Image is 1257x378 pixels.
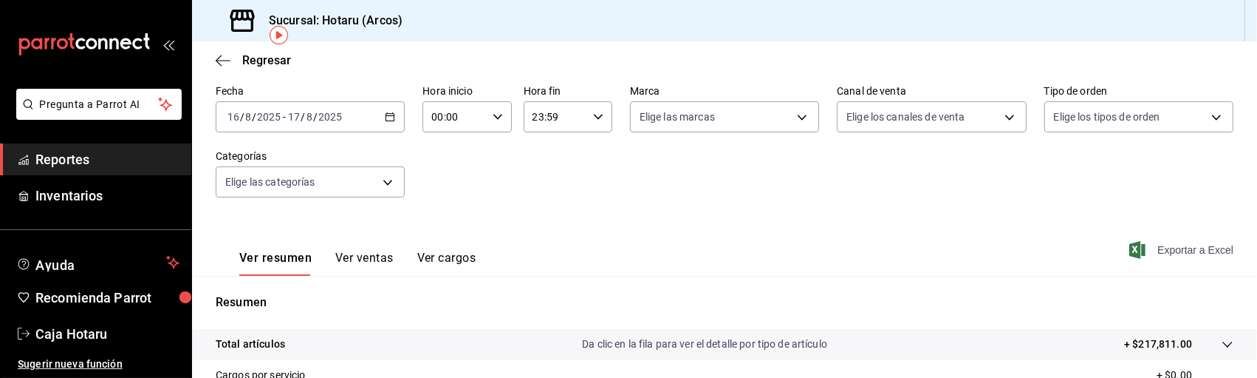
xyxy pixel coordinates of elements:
input: -- [244,111,252,123]
p: Da clic en la fila para ver el detalle por tipo de artículo [582,337,827,352]
label: Hora fin [524,87,612,97]
p: Total artículos [216,337,285,352]
label: Canal de venta [837,87,1026,97]
label: Hora inicio [422,87,511,97]
span: Caja Hotaru [35,324,179,344]
span: / [252,111,256,123]
button: Ver cargos [417,251,476,276]
p: Resumen [216,294,1233,311]
span: Elige las marcas [640,109,715,124]
input: -- [227,111,240,123]
span: Elige los tipos de orden [1054,109,1160,124]
button: Regresar [216,53,291,67]
label: Marca [630,87,819,97]
span: Ayuda [35,254,160,271]
span: Elige los canales de venta [846,109,965,124]
input: -- [287,111,301,123]
input: ---- [318,111,343,123]
span: - [283,111,286,123]
label: Categorías [216,152,405,162]
input: -- [306,111,313,123]
span: / [240,111,244,123]
div: navigation tabs [239,251,476,276]
span: Inventarios [35,186,179,206]
label: Tipo de orden [1044,87,1233,97]
a: Pregunta a Parrot AI [10,107,182,123]
label: Fecha [216,87,405,97]
input: ---- [256,111,281,123]
button: Ver ventas [335,251,394,276]
span: Reportes [35,149,179,169]
span: Recomienda Parrot [35,288,179,308]
button: Pregunta a Parrot AI [16,89,182,120]
img: Tooltip marker [270,26,288,44]
button: open_drawer_menu [162,38,174,50]
button: Ver resumen [239,251,312,276]
span: / [313,111,318,123]
button: Exportar a Excel [1132,241,1233,259]
p: + $217,811.00 [1124,337,1192,352]
h3: Sucursal: Hotaru (Arcos) [257,12,403,30]
span: Regresar [242,53,291,67]
span: Elige las categorías [225,175,315,189]
span: Pregunta a Parrot AI [40,97,159,112]
span: / [301,111,305,123]
span: Sugerir nueva función [18,357,179,372]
